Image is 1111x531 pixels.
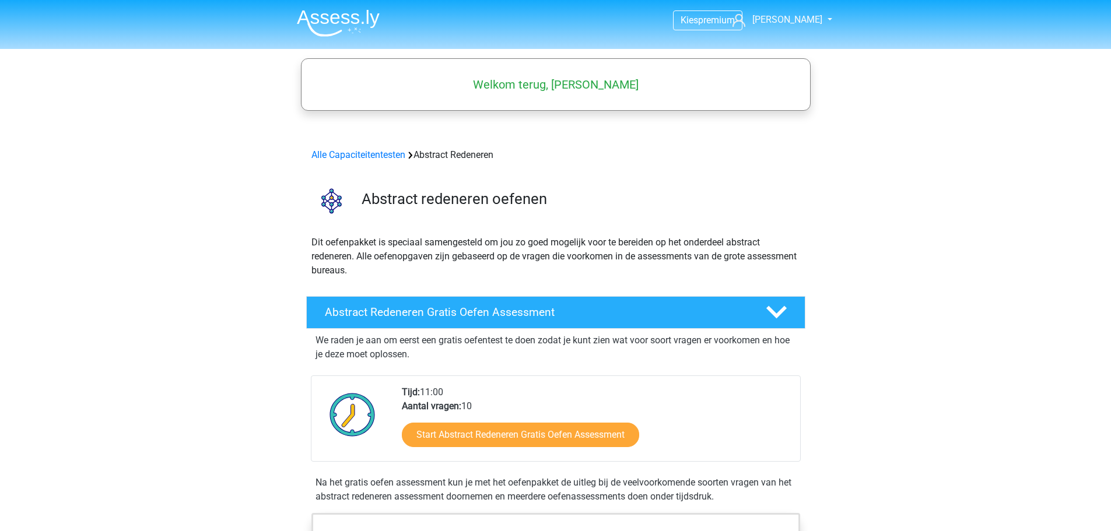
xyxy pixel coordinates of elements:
[311,149,405,160] a: Alle Capaciteitentesten
[362,190,796,208] h3: Abstract redeneren oefenen
[674,12,742,28] a: Kiespremium
[728,13,823,27] a: [PERSON_NAME]
[393,385,800,461] div: 11:00 10
[402,400,461,412] b: Aantal vragen:
[402,423,639,447] a: Start Abstract Redeneren Gratis Oefen Assessment
[307,176,356,226] img: abstract redeneren
[307,78,805,92] h5: Welkom terug, [PERSON_NAME]
[698,15,735,26] span: premium
[316,333,796,361] p: We raden je aan om eerst een gratis oefentest te doen zodat je kunt zien wat voor soort vragen er...
[311,476,801,504] div: Na het gratis oefen assessment kun je met het oefenpakket de uitleg bij de veelvoorkomende soorte...
[297,9,380,37] img: Assessly
[402,386,420,398] b: Tijd:
[681,15,698,26] span: Kies
[323,385,382,444] img: Klok
[302,296,810,329] a: Abstract Redeneren Gratis Oefen Assessment
[307,148,805,162] div: Abstract Redeneren
[325,305,747,319] h4: Abstract Redeneren Gratis Oefen Assessment
[752,14,822,25] span: [PERSON_NAME]
[311,235,800,277] p: Dit oefenpakket is speciaal samengesteld om jou zo goed mogelijk voor te bereiden op het onderdee...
